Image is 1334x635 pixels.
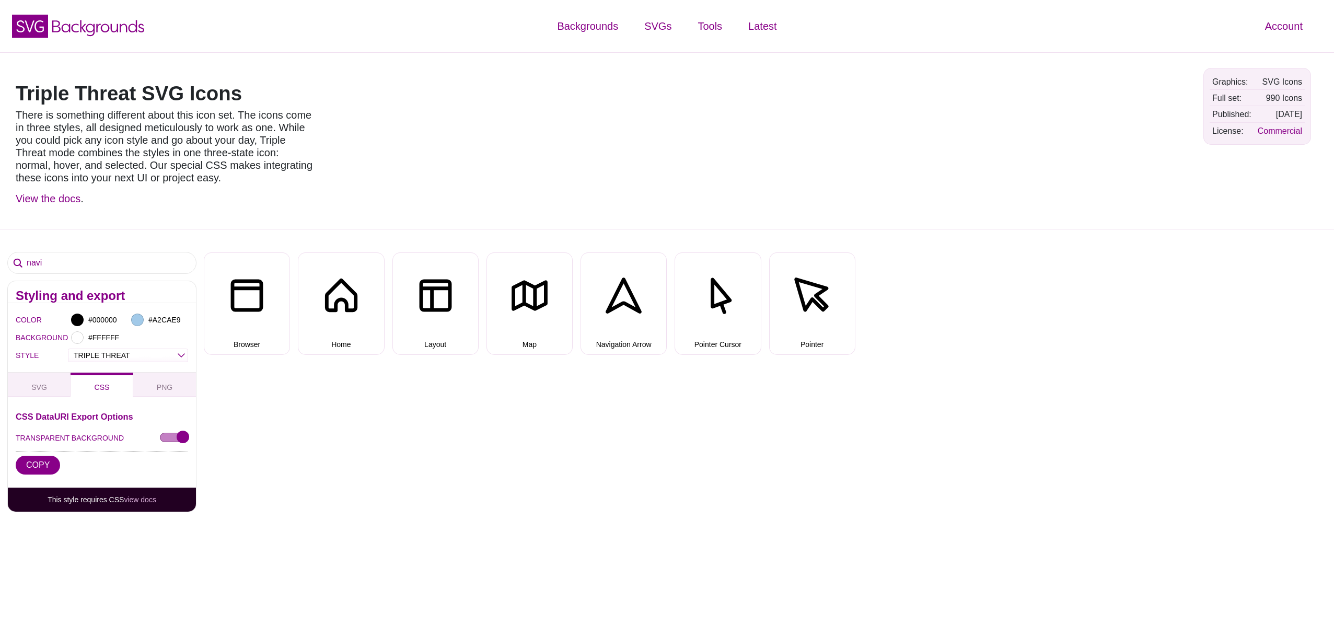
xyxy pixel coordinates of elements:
[16,331,29,344] label: BACKGROUND
[16,495,188,504] p: This style requires CSS
[8,252,196,273] input: Search Icons
[392,252,479,354] button: Layout
[16,192,314,205] p: .
[769,252,855,354] button: Pointer
[124,495,156,504] a: view docs
[1210,123,1254,138] td: License:
[16,313,29,327] label: COLOR
[16,292,188,300] h2: Styling and export
[1252,10,1316,42] a: Account
[1210,74,1254,89] td: Graphics:
[685,10,735,42] a: Tools
[486,252,573,354] button: Map
[16,349,29,362] label: STYLE
[16,412,188,421] h3: CSS DataURI Export Options
[675,252,761,354] button: Pointer Cursor
[1255,90,1305,106] td: 990 Icons
[8,373,71,397] button: SVG
[133,373,196,397] button: PNG
[1255,107,1305,122] td: [DATE]
[16,456,60,475] button: COPY
[31,383,47,391] span: SVG
[204,252,290,354] button: Browser
[298,252,384,354] button: Home
[581,252,667,354] button: Navigation Arrow
[544,10,631,42] a: Backgrounds
[16,84,314,103] h1: Triple Threat SVG Icons
[16,193,80,204] a: View the docs
[1210,107,1254,122] td: Published:
[157,383,172,391] span: PNG
[16,109,314,184] p: There is something different about this icon set. The icons come in three styles, all designed me...
[1258,126,1302,135] a: Commercial
[1210,90,1254,106] td: Full set:
[631,10,685,42] a: SVGs
[16,431,124,445] label: TRANSPARENT BACKGROUND
[735,10,790,42] a: Latest
[1255,74,1305,89] td: SVG Icons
